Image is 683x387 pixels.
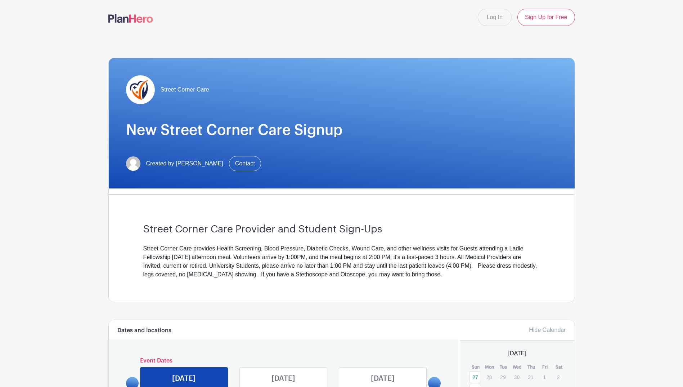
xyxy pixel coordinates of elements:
p: 28 [483,372,495,383]
a: Log In [478,9,512,26]
h1: New Street Corner Care Signup [126,121,557,139]
th: Fri [538,364,552,371]
th: Sat [552,364,566,371]
a: 27 [469,371,481,383]
p: 31 [525,372,536,383]
p: 2 [552,372,564,383]
img: default-ce2991bfa6775e67f084385cd625a349d9dcbb7a52a09fb2fda1e96e2d18dcdb.png [126,156,140,171]
th: Tue [496,364,511,371]
h6: Event Dates [139,357,428,364]
a: Hide Calendar [529,327,566,333]
a: Contact [229,156,261,171]
th: Thu [524,364,538,371]
th: Mon [483,364,497,371]
span: Street Corner Care [161,85,209,94]
p: 30 [511,372,523,383]
h6: Dates and locations [117,327,171,334]
th: Wed [511,364,525,371]
p: 29 [497,372,509,383]
span: Created by [PERSON_NAME] [146,159,223,168]
a: Sign Up for Free [517,9,575,26]
div: Street Corner Care provides Health Screening, Blood Pressure, Diabetic Checks, Wound Care, and ot... [143,244,540,279]
p: 1 [539,372,551,383]
img: logo-507f7623f17ff9eddc593b1ce0a138ce2505c220e1c5a4e2b4648c50719b7d32.svg [108,14,153,23]
span: [DATE] [508,349,526,358]
h3: Street Corner Care Provider and Student Sign-Ups [143,223,540,236]
th: Sun [469,364,483,371]
img: SCC%20PlanHero.png [126,75,155,104]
